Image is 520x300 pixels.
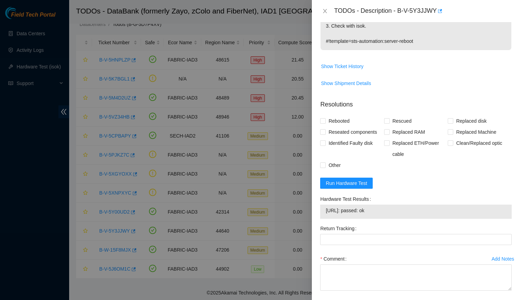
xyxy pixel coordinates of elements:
[320,8,330,15] button: Close
[453,115,489,126] span: Replaced disk
[326,115,352,126] span: Rebooted
[390,126,428,138] span: Replaced RAM
[321,78,371,89] button: Show Shipment Details
[320,234,512,245] input: Return Tracking
[390,138,448,160] span: Replaced ETH/Power cable
[326,207,506,214] span: [URL]: passed: ok
[390,115,414,126] span: Rescued
[326,126,380,138] span: Reseated components
[321,63,363,70] span: Show Ticket History
[320,253,349,264] label: Comment
[491,253,514,264] button: Add Notes
[453,138,505,149] span: Clean/Replaced optic
[326,160,343,171] span: Other
[326,138,375,149] span: Identified Faulty disk
[320,223,359,234] label: Return Tracking
[320,264,512,291] textarea: Comment
[334,6,512,17] div: TODOs - Description - B-V-5Y3JJWY
[322,8,328,14] span: close
[492,256,514,261] div: Add Notes
[326,179,367,187] span: Run Hardware Test
[321,61,364,72] button: Show Ticket History
[320,178,373,189] button: Run Hardware Test
[320,94,512,109] p: Resolutions
[321,79,371,87] span: Show Shipment Details
[320,194,373,205] label: Hardware Test Results
[453,126,499,138] span: Replaced Machine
